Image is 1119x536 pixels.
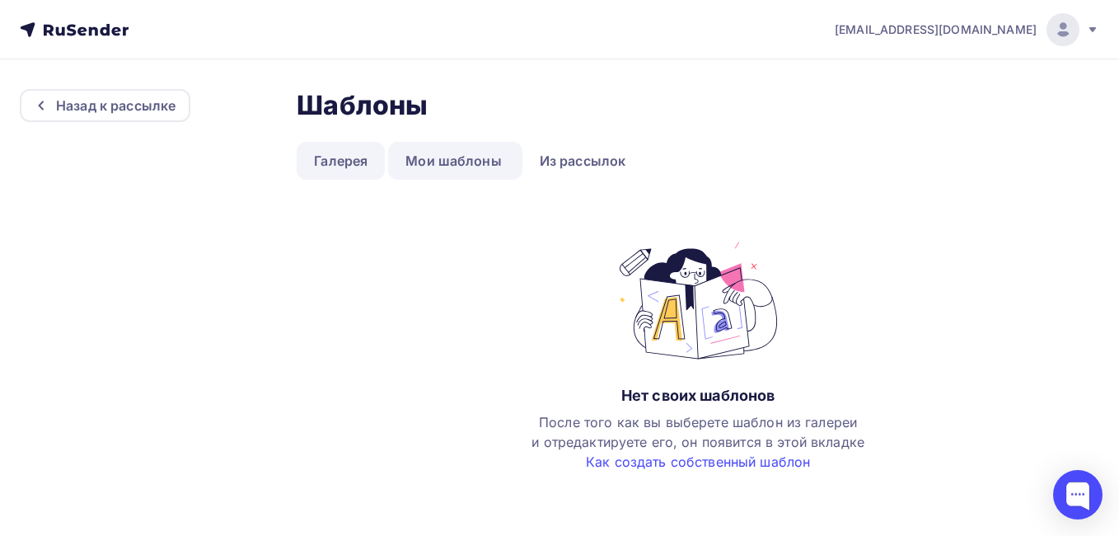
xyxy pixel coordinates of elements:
span: После того как вы выберете шаблон из галереи и отредактируете его, он появится в этой вкладке [531,414,864,470]
a: Как создать собственный шаблон [586,454,810,470]
a: Галерея [297,142,385,180]
a: [EMAIL_ADDRESS][DOMAIN_NAME] [835,13,1099,46]
div: Нет своих шаблонов [621,386,775,406]
a: Из рассылок [522,142,644,180]
a: Мои шаблоны [388,142,519,180]
span: [EMAIL_ADDRESS][DOMAIN_NAME] [835,21,1037,38]
div: Назад к рассылке [56,96,176,115]
h2: Шаблоны [297,89,428,122]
